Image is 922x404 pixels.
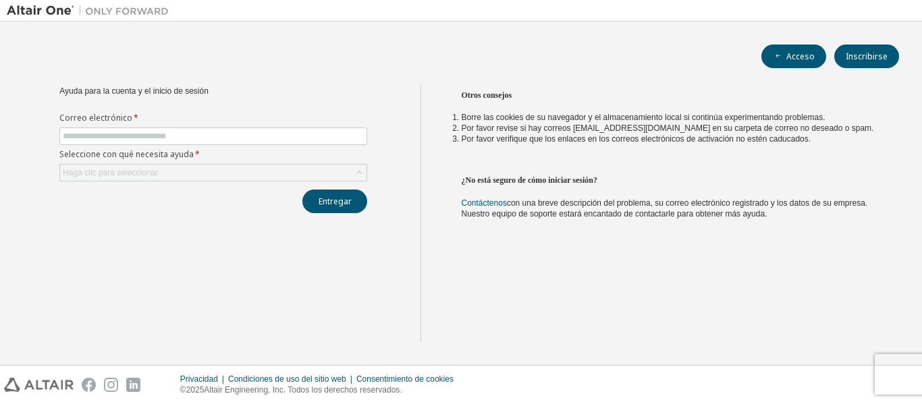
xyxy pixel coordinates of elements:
[204,385,402,395] font: Altair Engineering, Inc. Todos los derechos reservados.
[59,86,209,96] font: Ayuda para la cuenta y el inicio de sesión
[462,113,825,122] font: Borre las cookies de su navegador y el almacenamiento local si continúa experimentando problemas.
[302,190,367,213] button: Entregar
[462,198,868,219] font: con una breve descripción del problema, su correo electrónico registrado y los datos de su empres...
[356,374,454,384] font: Consentimiento de cookies
[59,148,194,160] font: Seleccione con qué necesita ayuda
[63,168,158,177] font: Haga clic para seleccionar
[462,134,811,144] font: Por favor verifique que los enlaces en los correos electrónicos de activación no estén caducados.
[4,378,74,392] img: altair_logo.svg
[60,165,367,181] div: Haga clic para seleccionar
[834,45,899,68] button: Inscribirse
[319,196,352,207] font: Entregar
[7,4,175,18] img: Altair Uno
[462,198,507,208] a: Contáctenos
[104,378,118,392] img: instagram.svg
[462,90,512,100] font: Otros consejos
[180,385,186,395] font: ©
[462,123,874,133] font: Por favor revise si hay correos [EMAIL_ADDRESS][DOMAIN_NAME] en su carpeta de correo no deseado o...
[786,51,815,62] font: Acceso
[180,374,218,384] font: Privacidad
[846,51,888,62] font: Inscribirse
[126,378,140,392] img: linkedin.svg
[82,378,96,392] img: facebook.svg
[462,175,598,185] font: ¿No está seguro de cómo iniciar sesión?
[59,112,132,123] font: Correo electrónico
[186,385,205,395] font: 2025
[228,374,346,384] font: Condiciones de uso del sitio web
[761,45,826,68] button: Acceso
